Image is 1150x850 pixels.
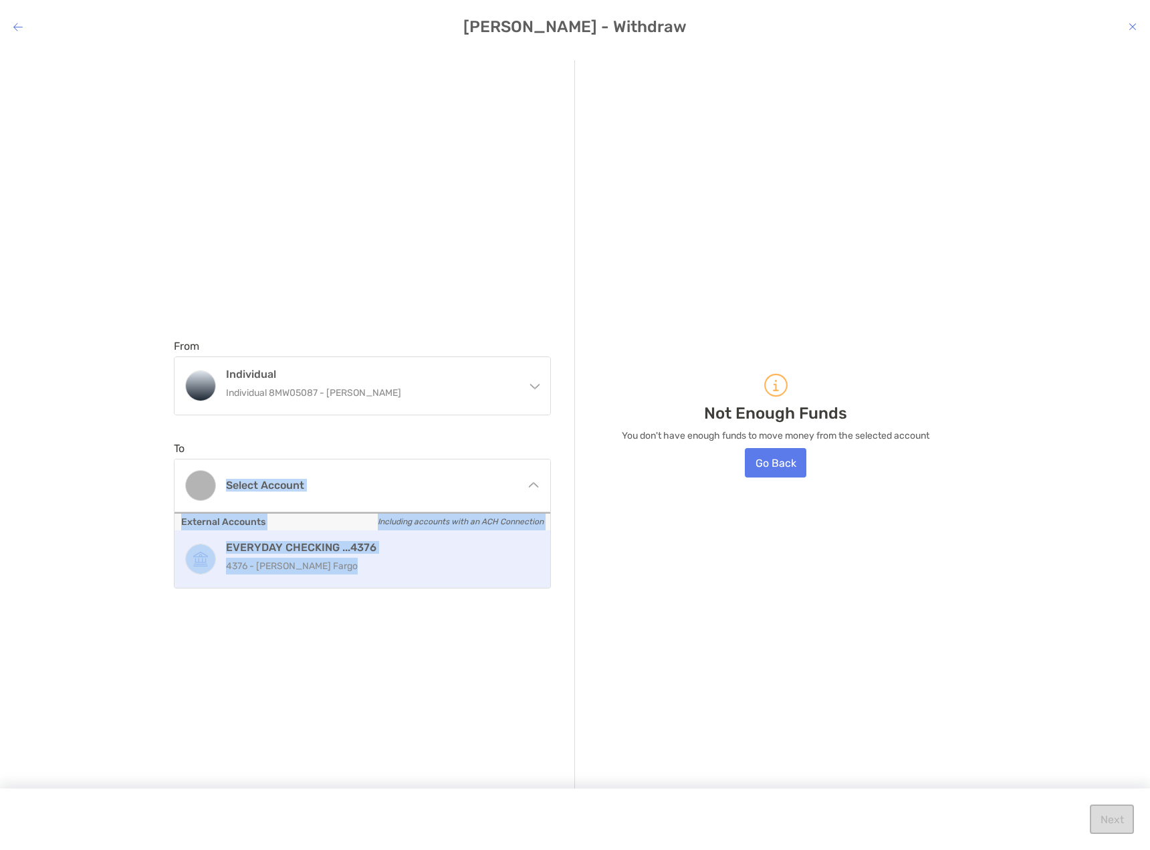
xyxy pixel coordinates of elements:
[186,371,215,401] img: Individual
[174,442,185,455] label: To
[622,430,929,441] p: You don't have enough funds to move money from the selected account
[175,512,550,530] p: External Accounts
[186,544,215,574] img: EVERYDAY CHECKING ...4376
[226,479,515,492] h4: Select account
[704,404,847,423] p: Not Enough Funds
[174,340,199,352] label: From
[378,514,544,530] i: Including accounts with an ACH Connection
[745,448,806,477] button: Go Back
[226,558,528,574] p: 4376 - [PERSON_NAME] Fargo
[226,541,528,554] h4: EVERYDAY CHECKING ...4376
[226,368,515,381] h4: Individual
[226,385,515,401] p: Individual 8MW05087 - [PERSON_NAME]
